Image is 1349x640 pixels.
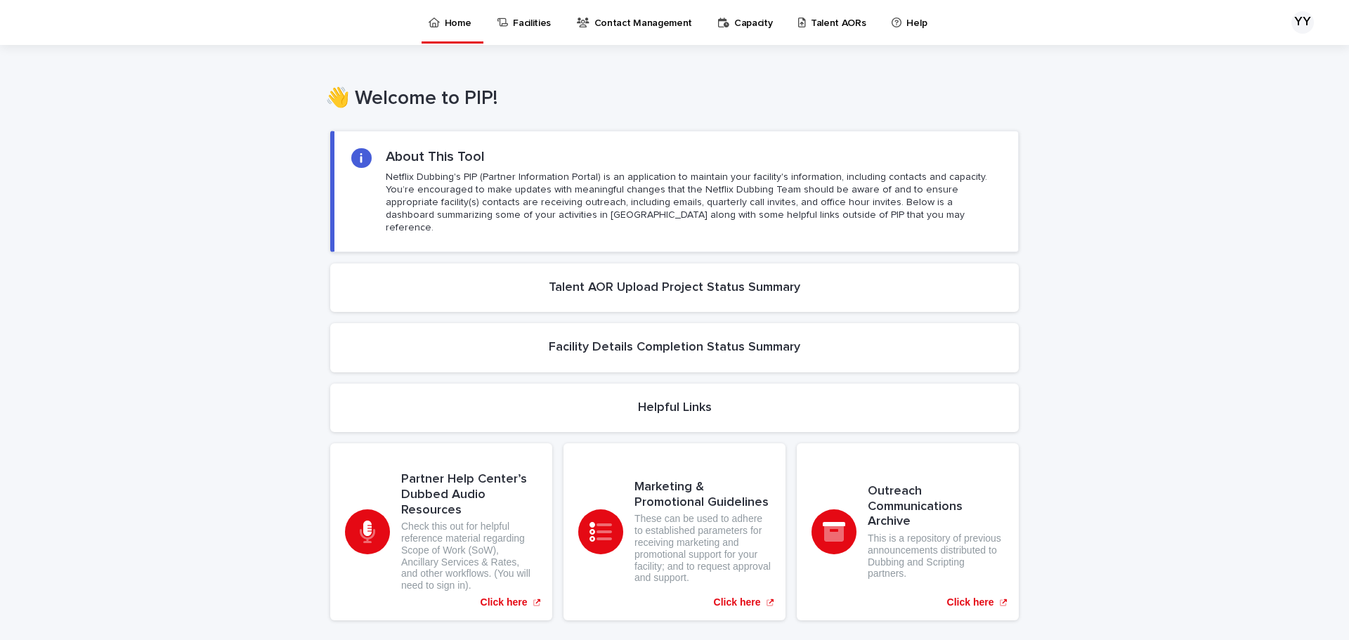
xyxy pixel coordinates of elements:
[634,480,771,510] h3: Marketing & Promotional Guidelines
[868,533,1004,580] p: This is a repository of previous announcements distributed to Dubbing and Scripting partners.
[1291,11,1314,34] div: YY
[947,596,994,608] p: Click here
[325,87,1014,111] h1: 👋 Welcome to PIP!
[549,340,800,355] h2: Facility Details Completion Status Summary
[563,443,786,620] a: Click here
[638,400,712,416] h2: Helpful Links
[714,596,761,608] p: Click here
[330,443,552,620] a: Click here
[386,171,1001,235] p: Netflix Dubbing's PIP (Partner Information Portal) is an application to maintain your facility's ...
[549,280,800,296] h2: Talent AOR Upload Project Status Summary
[386,148,485,165] h2: About This Tool
[797,443,1019,620] a: Click here
[868,484,1004,530] h3: Outreach Communications Archive
[401,472,537,518] h3: Partner Help Center’s Dubbed Audio Resources
[481,596,528,608] p: Click here
[401,521,537,592] p: Check this out for helpful reference material regarding Scope of Work (SoW), Ancillary Services &...
[634,513,771,584] p: These can be used to adhere to established parameters for receiving marketing and promotional sup...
